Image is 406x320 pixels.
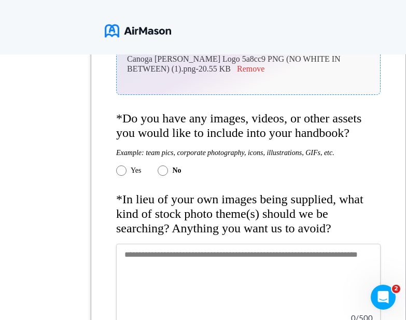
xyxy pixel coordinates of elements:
iframe: Intercom live chat [371,285,396,310]
h5: Example: team pics, corporate photography, icons, illustrations, GIFs, etc. [116,148,381,157]
label: No [172,166,181,175]
label: Yes [131,166,141,175]
span: 2 [392,285,400,293]
h4: *Do you have any images, videos, or other assets you would like to include into your handbook? [116,112,381,140]
button: Remove [237,64,264,74]
h4: *In lieu of your own images being supplied, what kind of stock photo theme(s) should we be search... [116,192,381,235]
div: Canoga [PERSON_NAME] Logo 5a8cc9 PNG (NO WHITE IN BETWEEN) (1).png - 20.55 KB [127,54,370,74]
img: logo [105,21,171,41]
